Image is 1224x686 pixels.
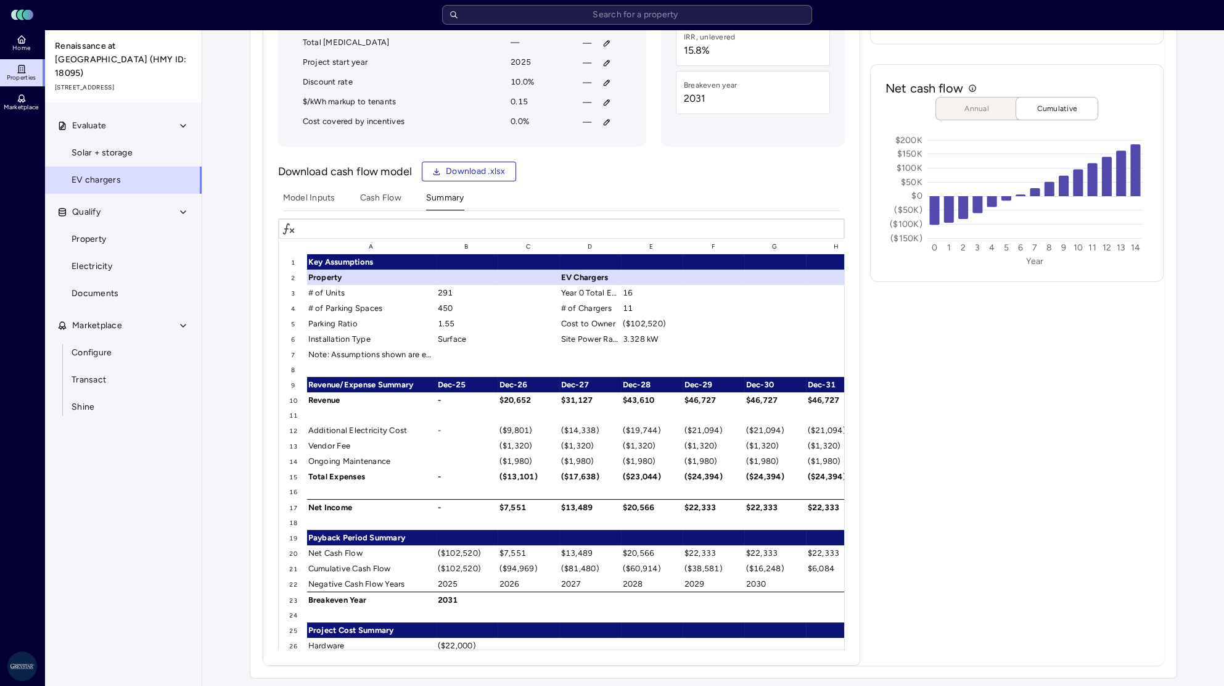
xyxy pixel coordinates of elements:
[498,239,559,254] div: C
[683,576,744,592] div: 2029
[744,561,806,576] div: ($16,248)
[306,469,436,484] div: Total Expenses
[559,423,621,438] div: ($14,338)
[306,239,436,254] div: A
[559,499,621,515] div: $13,489
[683,545,744,561] div: $22,333
[279,638,306,653] div: 26
[989,242,995,253] text: 4
[279,576,306,592] div: 22
[306,453,436,469] div: Ongoing Maintenance
[72,146,133,160] span: Solar + storage
[12,44,30,52] span: Home
[683,392,744,408] div: $46,727
[806,469,868,484] div: ($24,394)
[583,76,591,89] span: —
[559,316,621,331] div: Cost to Owner
[885,80,963,97] h2: Net cash flow
[498,377,559,392] div: Dec-26
[744,438,806,453] div: ($1,320)
[436,423,498,438] div: -
[306,499,436,515] div: Net Income
[621,377,683,392] div: Dec-28
[583,96,591,109] span: —
[279,592,306,608] div: 23
[306,438,436,453] div: Vendor Fee
[975,242,980,253] text: 3
[621,331,683,347] div: 3.328 kW
[498,392,559,408] div: $20,652
[306,347,436,362] div: Note: Assumptions shown are editable in Model Inputs only
[55,83,193,93] span: [STREET_ADDRESS]
[911,191,922,201] text: $0
[621,545,683,561] div: $20,566
[498,453,559,469] div: ($1,980)
[744,469,806,484] div: ($24,394)
[55,39,193,80] span: Renaissance at [GEOGRAPHIC_DATA] (HMY ID: 18095)
[279,377,306,392] div: 9
[279,530,306,545] div: 19
[683,423,744,438] div: ($21,094)
[498,545,559,561] div: $7,551
[806,392,868,408] div: $46,727
[806,561,868,576] div: $6,084
[559,469,621,484] div: ($17,638)
[422,162,516,181] a: Download .xlsx
[436,239,498,254] div: B
[44,339,202,366] a: Configure
[306,592,436,608] div: Breakeven Year
[436,377,498,392] div: Dec-25
[360,191,401,210] button: Cash Flow
[1117,242,1126,253] text: 13
[293,93,501,112] td: $/kWh markup to tenants
[279,622,306,638] div: 25
[279,362,306,377] div: 8
[683,499,744,515] div: $22,333
[436,469,498,484] div: -
[7,651,37,681] img: Greystar AS
[744,453,806,469] div: ($1,980)
[684,31,736,43] div: IRR, unlevered
[279,469,306,484] div: 15
[279,408,306,423] div: 11
[684,43,736,58] span: 15.8%
[283,191,335,210] button: Model Inputs
[498,423,559,438] div: ($9,801)
[559,561,621,576] div: ($81,480)
[961,242,966,253] text: 2
[744,499,806,515] div: $22,333
[498,561,559,576] div: ($94,969)
[621,561,683,576] div: ($60,914)
[306,576,436,592] div: Negative Cash Flow Years
[306,331,436,347] div: Installation Type
[806,545,868,561] div: $22,333
[559,300,621,316] div: # of Chargers
[436,392,498,408] div: -
[498,469,559,484] div: ($13,101)
[306,254,436,270] div: Key Assumptions
[1088,242,1096,253] text: 11
[72,373,106,387] span: Transact
[583,56,591,70] span: —
[306,423,436,438] div: Additional Electricity Cost
[684,79,737,91] div: Breakeven year
[621,239,683,254] div: E
[436,592,498,608] div: 2031
[72,205,101,219] span: Qualify
[1032,242,1037,253] text: 7
[498,438,559,453] div: ($1,320)
[806,453,868,469] div: ($1,980)
[279,270,306,285] div: 2
[45,199,203,226] button: Qualify
[446,165,506,178] span: Download .xlsx
[559,453,621,469] div: ($1,980)
[621,316,683,331] div: ($102,520)
[683,377,744,392] div: Dec-29
[44,139,202,167] a: Solar + storage
[45,112,203,139] button: Evaluate
[72,346,112,360] span: Configure
[436,331,498,347] div: Surface
[683,561,744,576] div: ($38,581)
[44,280,202,307] a: Documents
[621,300,683,316] div: 11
